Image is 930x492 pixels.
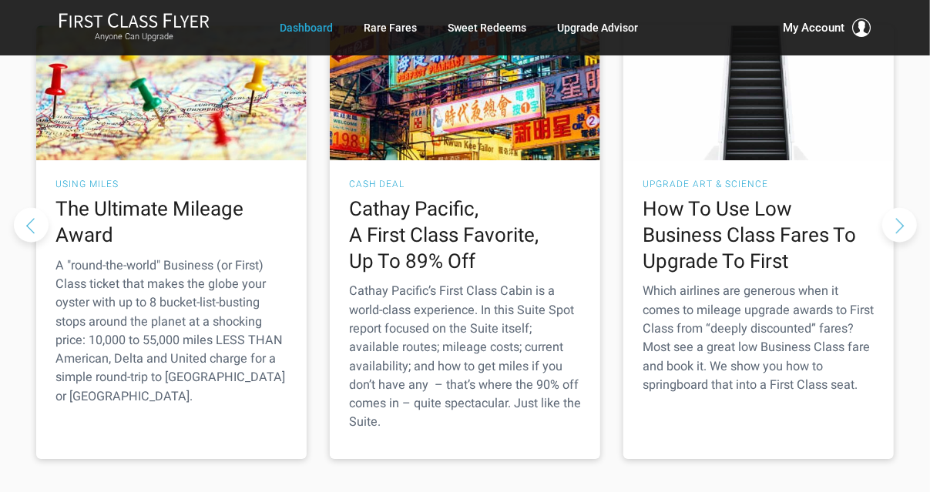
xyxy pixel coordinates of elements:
h2: Cathay Pacific, A First Class Favorite, Up To 89% Off [349,196,581,274]
a: First Class FlyerAnyone Can Upgrade [59,12,210,43]
a: Rare Fares [364,14,417,42]
h3: Upgrade Art & Science [643,179,875,189]
button: My Account [784,18,871,37]
a: Cash Deal Cathay Pacific,A First Class Favorite,Up To 89% Off Cathay Pacific’s First Class Cabin ... [330,25,600,459]
a: Upgrade Art & Science How To Use Low Business Class Fares To Upgrade To First Which airlines are ... [623,25,894,459]
p: Cathay Pacific’s First Class Cabin is a world-class experience. In this Suite Spot report focused... [349,282,581,431]
h3: Cash Deal [349,179,581,189]
button: Next slide [882,207,917,242]
p: Which airlines are generous when it comes to mileage upgrade awards to First Class from “deeply d... [643,282,875,394]
a: Upgrade Advisor [557,14,638,42]
a: Dashboard [280,14,333,42]
span: My Account [784,18,845,37]
button: Previous slide [14,207,49,242]
h2: The Ultimate Mileage Award [55,196,287,249]
h3: Using Miles [55,179,287,189]
p: A "round-the-world" Business (or First) Class ticket that makes the globe your oyster with up to ... [55,256,287,406]
a: Using Miles The Ultimate Mileage Award A "round-the-world" Business (or First) Class ticket that ... [36,25,307,459]
small: Anyone Can Upgrade [59,32,210,42]
h2: How To Use Low Business Class Fares To Upgrade To First [643,196,875,274]
img: First Class Flyer [59,12,210,28]
a: Sweet Redeems [448,14,526,42]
